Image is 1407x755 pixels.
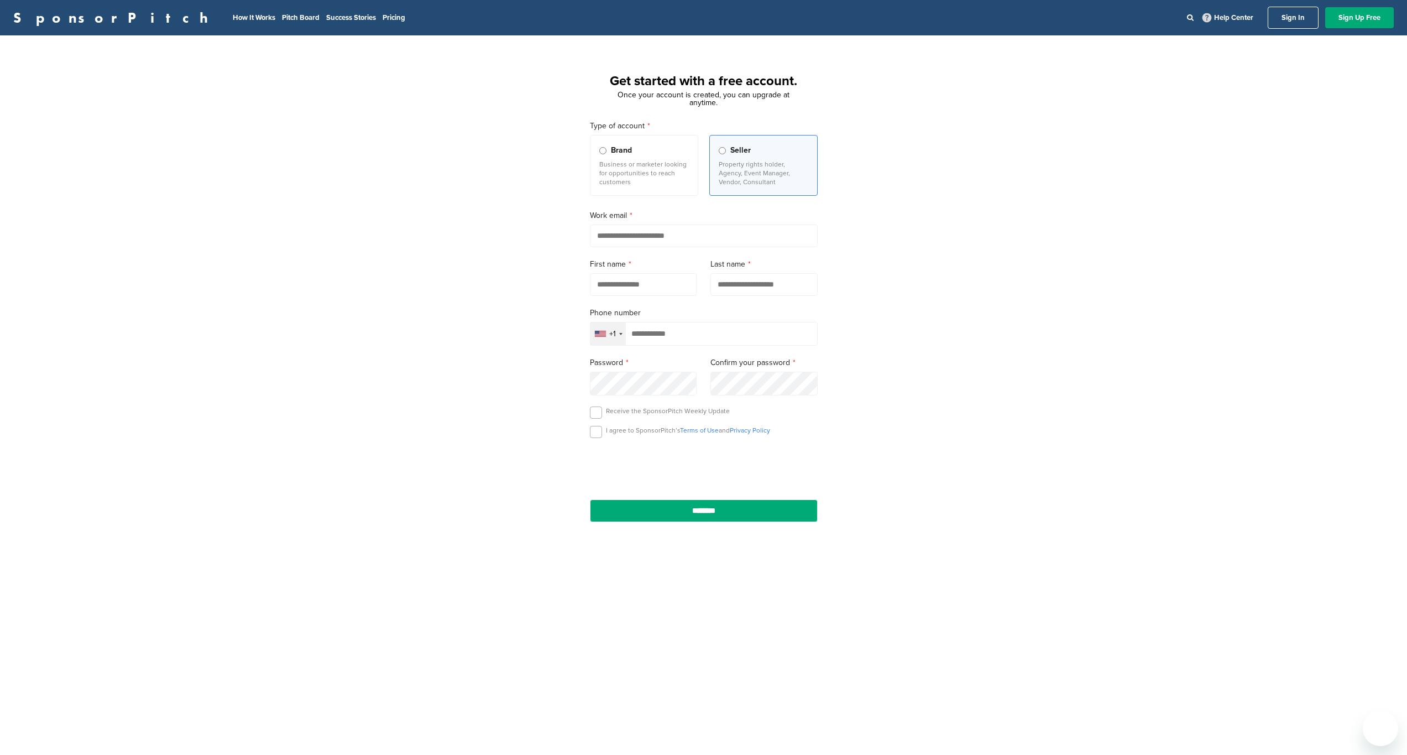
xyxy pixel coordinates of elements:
label: Phone number [590,307,818,319]
label: Work email [590,210,818,222]
a: Pitch Board [282,13,320,22]
p: I agree to SponsorPitch’s and [606,426,770,435]
iframe: reCAPTCHA [641,451,767,483]
a: Success Stories [326,13,376,22]
label: Type of account [590,120,818,132]
div: +1 [609,330,616,338]
label: Confirm your password [710,357,818,369]
a: Help Center [1200,11,1256,24]
div: Selected country [590,322,626,345]
input: Brand Business or marketer looking for opportunities to reach customers [599,147,606,154]
span: Once your account is created, you can upgrade at anytime. [618,90,789,107]
a: Privacy Policy [730,426,770,434]
p: Property rights holder, Agency, Event Manager, Vendor, Consultant [719,160,808,186]
a: Sign In [1268,7,1319,29]
p: Business or marketer looking for opportunities to reach customers [599,160,689,186]
a: Terms of Use [680,426,719,434]
input: Seller Property rights holder, Agency, Event Manager, Vendor, Consultant [719,147,726,154]
a: SponsorPitch [13,11,215,25]
a: Sign Up Free [1325,7,1394,28]
span: Brand [611,144,632,157]
a: How It Works [233,13,275,22]
label: First name [590,258,697,270]
a: Pricing [383,13,405,22]
span: Seller [730,144,751,157]
h1: Get started with a free account. [577,71,831,91]
label: Last name [710,258,818,270]
label: Password [590,357,697,369]
iframe: Button to launch messaging window [1363,711,1398,746]
p: Receive the SponsorPitch Weekly Update [606,407,730,415]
